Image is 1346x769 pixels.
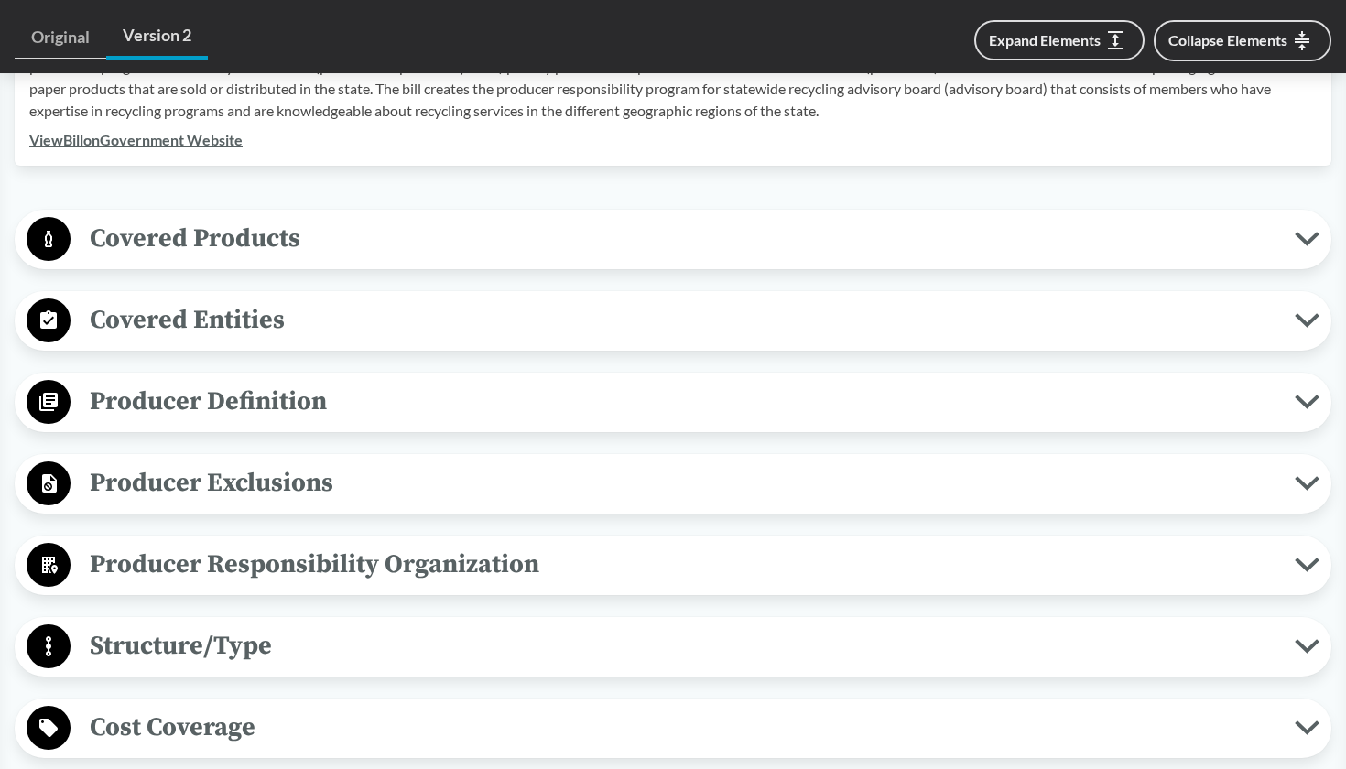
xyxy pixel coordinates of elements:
a: ViewBillonGovernment Website [29,131,243,148]
button: Expand Elements [974,20,1145,60]
button: Structure/Type [21,623,1325,670]
button: Covered Entities [21,298,1325,344]
span: Producer Definition [71,381,1295,422]
a: Original [15,16,106,59]
a: Version 2 [106,15,208,60]
button: Cost Coverage [21,705,1325,752]
button: Producer Definition [21,379,1325,426]
button: Collapse Elements [1154,20,1331,61]
button: Producer Responsibility Organization [21,542,1325,589]
span: Producer Responsibility Organization [71,544,1295,585]
button: Producer Exclusions [21,460,1325,507]
span: Cost Coverage [71,707,1295,748]
span: Covered Entities [71,299,1295,341]
span: Covered Products [71,218,1295,259]
span: Producer Exclusions [71,462,1295,504]
button: Covered Products [21,216,1325,263]
span: Structure/Type [71,625,1295,666]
